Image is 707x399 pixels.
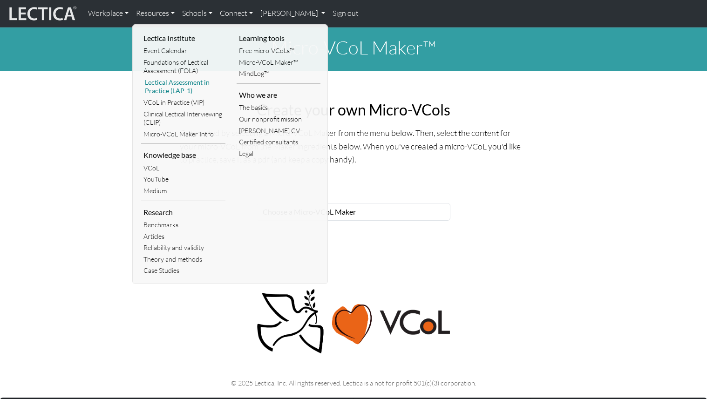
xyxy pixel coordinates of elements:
[237,125,321,137] a: [PERSON_NAME] CV
[141,219,225,231] a: Benchmarks
[178,4,216,23] a: Schools
[237,45,321,57] a: Free micro-VCoLs™
[237,102,321,114] a: The basics
[141,242,225,254] a: Reliability and validity
[180,101,527,119] h2: Create your own Micro-VCols
[254,288,453,355] img: Peace, love, VCoL
[141,265,225,277] a: Case Studies
[141,162,225,174] a: VCoL
[141,97,225,108] a: VCoL in Practice (VIP)
[141,254,225,265] a: Theory and methods
[180,126,527,165] p: Get started by selecting a Micro-VCoL Maker from the menu below. Then, select the content for you...
[141,128,225,140] a: Micro-VCoL Maker Intro
[237,114,321,125] a: Our nonprofit mission
[257,4,329,23] a: [PERSON_NAME]
[141,174,225,185] a: YouTube
[141,31,225,46] li: Lectica Institute
[141,77,225,97] a: Lectical Assessment in Practice (LAP-1)
[237,136,321,148] a: Certified consultants
[141,231,225,243] a: Articles
[7,5,77,22] img: lecticalive
[237,68,321,80] a: MindLog™
[84,4,132,23] a: Workplace
[141,185,225,197] a: Medium
[237,57,321,68] a: Micro-VCoL Maker™
[141,108,225,128] a: Clinical Lectical Interviewing (CLIP)
[141,205,225,220] li: Research
[237,88,321,102] li: Who we are
[132,4,178,23] a: Resources
[237,31,321,46] li: Learning tools
[141,148,225,162] li: Knowledge base
[237,148,321,160] a: Legal
[216,4,257,23] a: Connect
[141,57,225,77] a: Foundations of Lectical Assessment (FOLA)
[52,378,655,388] p: © 2025 Lectica, Inc. All rights reserved. Lectica is a not for profit 501(c)(3) corporation.
[329,4,362,23] a: Sign out
[141,45,225,57] a: Event Calendar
